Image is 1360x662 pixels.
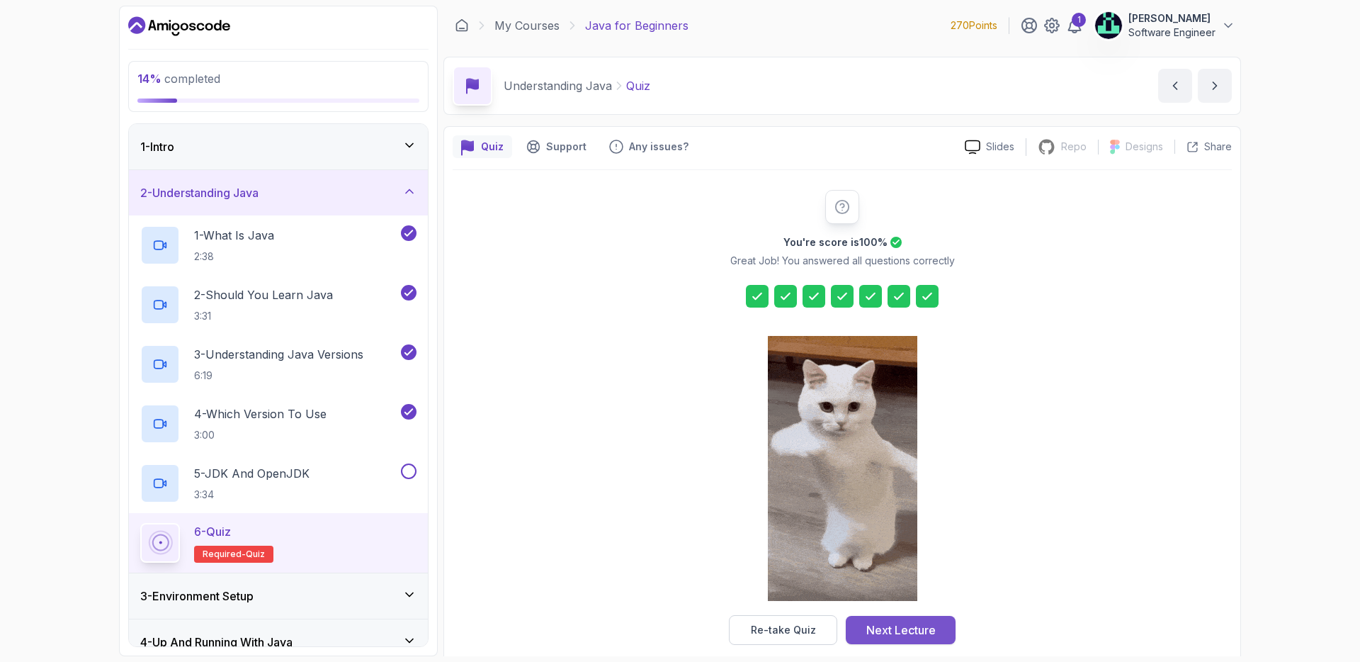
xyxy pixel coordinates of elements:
[629,140,688,154] p: Any issues?
[846,616,956,644] button: Next Lecture
[1128,26,1215,40] p: Software Engineer
[494,17,560,34] a: My Courses
[1128,11,1215,26] p: [PERSON_NAME]
[953,140,1026,155] a: Slides
[140,404,416,444] button: 4-Which Version To Use3:00
[140,464,416,503] button: 5-JDK And OpenJDK3:34
[1094,11,1235,40] button: user profile image[PERSON_NAME]Software Engineer
[768,336,917,601] img: cool-cat
[730,254,955,268] p: Great Job! You answered all questions correctly
[1126,140,1163,154] p: Designs
[246,549,265,560] span: quiz
[140,523,416,563] button: 6-QuizRequired-quiz
[455,18,469,33] a: Dashboard
[194,249,274,264] p: 2:38
[129,170,428,215] button: 2-Understanding Java
[194,227,274,244] p: 1 - What Is Java
[1072,13,1086,27] div: 1
[194,465,310,482] p: 5 - JDK And OpenJDK
[986,140,1014,154] p: Slides
[129,124,428,169] button: 1-Intro
[751,623,816,637] div: Re-take Quiz
[504,77,612,94] p: Understanding Java
[194,286,333,303] p: 2 - Should You Learn Java
[140,634,293,651] h3: 4 - Up And Running With Java
[1066,17,1083,34] a: 1
[140,344,416,384] button: 3-Understanding Java Versions6:19
[783,235,888,249] h2: You're score is 100 %
[194,523,231,540] p: 6 - Quiz
[137,72,161,86] span: 14 %
[203,549,246,560] span: Required-
[194,405,327,422] p: 4 - Which Version To Use
[1061,140,1087,154] p: Repo
[194,346,363,363] p: 3 - Understanding Java Versions
[453,135,512,158] button: quiz button
[585,17,688,34] p: Java for Beginners
[1095,12,1122,39] img: user profile image
[866,622,936,639] div: Next Lecture
[140,184,259,201] h3: 2 - Understanding Java
[546,140,586,154] p: Support
[194,488,310,502] p: 3:34
[518,135,595,158] button: Support button
[1174,140,1232,154] button: Share
[1198,69,1232,103] button: next content
[140,285,416,325] button: 2-Should You Learn Java3:31
[194,309,333,323] p: 3:31
[140,138,174,155] h3: 1 - Intro
[481,140,504,154] p: Quiz
[194,428,327,442] p: 3:00
[601,135,697,158] button: Feedback button
[140,225,416,265] button: 1-What Is Java2:38
[129,573,428,619] button: 3-Environment Setup
[137,72,220,86] span: completed
[194,369,363,383] p: 6:19
[626,77,650,94] p: Quiz
[951,18,997,33] p: 270 Points
[128,15,230,38] a: Dashboard
[1158,69,1192,103] button: previous content
[1204,140,1232,154] p: Share
[729,615,837,645] button: Re-take Quiz
[140,588,254,605] h3: 3 - Environment Setup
